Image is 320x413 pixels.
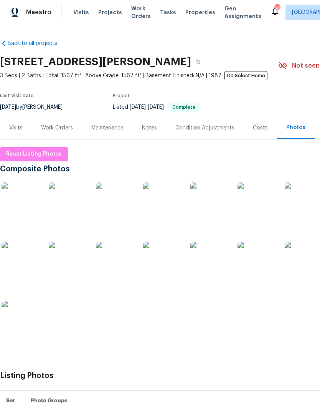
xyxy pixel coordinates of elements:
[169,105,199,109] span: Complete
[91,124,124,132] div: Maintenance
[148,104,164,110] span: [DATE]
[98,8,122,16] span: Projects
[253,124,268,132] div: Costs
[185,8,215,16] span: Properties
[41,124,73,132] div: Work Orders
[73,8,89,16] span: Visits
[131,5,151,20] span: Work Orders
[113,104,200,110] span: Listed
[224,5,261,20] span: Geo Assignments
[160,10,176,15] span: Tasks
[113,93,130,98] span: Project
[175,124,234,132] div: Condition Adjustments
[274,5,280,12] div: 50
[191,55,205,69] button: Copy Address
[142,124,157,132] div: Notes
[26,8,51,16] span: Maestro
[224,71,267,80] span: OD Select Home
[130,104,164,110] span: -
[9,124,23,132] div: Visits
[286,124,305,131] div: Photos
[6,149,62,159] span: Reset Listing Photos
[130,104,146,110] span: [DATE]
